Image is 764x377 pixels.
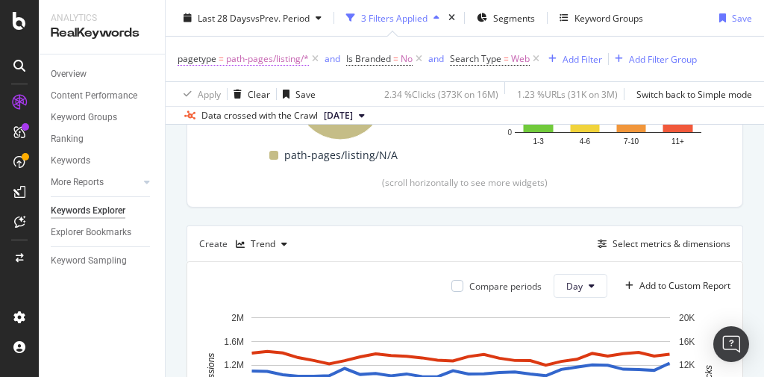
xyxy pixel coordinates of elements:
span: pagetype [178,52,216,65]
div: (scroll horizontally to see more widgets) [205,176,724,189]
div: 3 Filters Applied [361,11,428,24]
span: path-pages/listing/N/A [284,146,398,164]
div: and [325,52,340,65]
div: Keyword Groups [574,11,643,24]
span: Last 28 Days [198,11,251,24]
button: Save [713,6,752,30]
div: Switch back to Simple mode [636,87,752,100]
button: Day [554,274,607,298]
button: [DATE] [318,107,371,125]
button: Add Filter [542,50,602,68]
button: Last 28 DaysvsPrev. Period [178,6,328,30]
button: Save [277,82,316,106]
div: Add to Custom Report [639,281,730,290]
button: Select metrics & dimensions [592,235,730,253]
div: Trend [251,240,275,249]
div: Keyword Sampling [51,253,127,269]
text: 16K [679,337,695,347]
a: Explorer Bookmarks [51,225,154,240]
a: More Reports [51,175,140,190]
text: 1.6M [224,337,244,347]
div: 1.23 % URLs ( 31K on 3M ) [517,87,618,100]
a: Overview [51,66,154,82]
span: = [393,52,398,65]
div: Explorer Bookmarks [51,225,131,240]
div: 2.34 % Clicks ( 373K on 16M ) [384,87,498,100]
span: Day [566,280,583,293]
span: Web [511,49,530,69]
text: 1.2M [224,361,244,371]
text: 20K [679,313,695,323]
div: RealKeywords [51,25,153,42]
text: 2M [231,313,244,323]
a: Ranking [51,131,154,147]
button: Trend [230,232,293,256]
div: Content Performance [51,88,137,104]
div: Open Intercom Messenger [713,326,749,362]
div: Add Filter Group [629,52,697,65]
text: 4-6 [580,137,591,146]
div: Data crossed with the Crawl [201,109,318,122]
div: Save [732,11,752,24]
button: Clear [228,82,270,106]
span: = [504,52,509,65]
span: Is Branded [346,52,391,65]
div: Select metrics & dimensions [613,237,730,250]
span: vs Prev. Period [251,11,310,24]
div: Overview [51,66,87,82]
button: Switch back to Simple mode [630,82,752,106]
span: path-pages/listing/* [226,49,309,69]
div: Compare periods [469,280,542,293]
button: Segments [471,6,541,30]
button: and [325,52,340,66]
span: Segments [493,11,535,24]
div: times [445,10,458,25]
div: Keywords [51,153,90,169]
div: Apply [198,87,221,100]
div: Keyword Groups [51,110,117,125]
button: 3 Filters Applied [340,6,445,30]
div: More Reports [51,175,104,190]
button: and [428,52,444,66]
div: Save [295,87,316,100]
div: and [428,52,444,65]
div: Add Filter [563,52,602,65]
div: Create [199,232,293,256]
span: No [401,49,413,69]
button: Add to Custom Report [619,274,730,298]
a: Keywords [51,153,154,169]
span: Search Type [450,52,501,65]
span: = [219,52,224,65]
div: Ranking [51,131,84,147]
button: Keyword Groups [554,6,649,30]
text: 7-10 [624,137,639,146]
div: Analytics [51,12,153,25]
text: 12K [679,361,695,371]
a: Content Performance [51,88,154,104]
div: Keywords Explorer [51,203,125,219]
a: Keywords Explorer [51,203,154,219]
button: Apply [178,82,221,106]
text: 11+ [671,137,684,146]
button: Add Filter Group [609,50,697,68]
div: Clear [248,87,270,100]
span: 2025 Sep. 2nd [324,109,353,122]
text: 0 [507,128,512,137]
a: Keyword Groups [51,110,154,125]
a: Keyword Sampling [51,253,154,269]
text: 1-3 [533,137,544,146]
